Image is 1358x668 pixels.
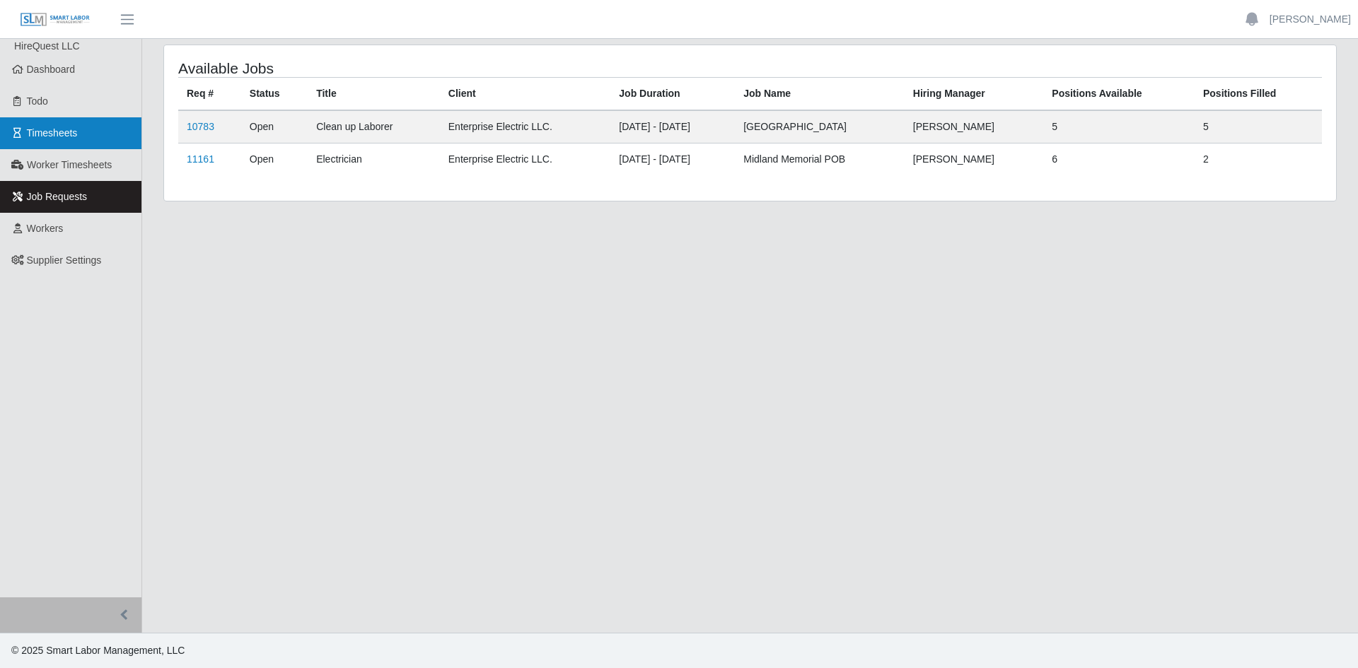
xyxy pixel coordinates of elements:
[11,645,185,656] span: © 2025 Smart Labor Management, LLC
[241,110,308,143] td: Open
[1043,110,1195,143] td: 5
[905,143,1043,176] td: [PERSON_NAME]
[27,254,102,266] span: Supplier Settings
[27,64,76,75] span: Dashboard
[14,40,80,52] span: HireQuest LLC
[1195,78,1322,111] th: Positions Filled
[440,143,611,176] td: Enterprise Electric LLC.
[905,78,1043,111] th: Hiring Manager
[735,110,905,143] td: [GEOGRAPHIC_DATA]
[308,110,440,143] td: Clean up Laborer
[27,127,78,139] span: Timesheets
[241,78,308,111] th: Status
[308,143,440,176] td: Electrician
[905,110,1043,143] td: [PERSON_NAME]
[1195,110,1322,143] td: 5
[610,143,735,176] td: [DATE] - [DATE]
[1195,143,1322,176] td: 2
[610,78,735,111] th: Job Duration
[20,12,91,28] img: SLM Logo
[610,110,735,143] td: [DATE] - [DATE]
[187,121,214,132] a: 10783
[27,159,112,170] span: Worker Timesheets
[440,110,611,143] td: Enterprise Electric LLC.
[735,143,905,176] td: Midland Memorial POB
[1270,12,1351,27] a: [PERSON_NAME]
[27,95,48,107] span: Todo
[308,78,440,111] th: Title
[178,78,241,111] th: Req #
[187,153,214,165] a: 11161
[27,223,64,234] span: Workers
[1043,143,1195,176] td: 6
[241,143,308,176] td: Open
[1043,78,1195,111] th: Positions Available
[27,191,88,202] span: Job Requests
[440,78,611,111] th: Client
[178,59,642,77] h4: Available Jobs
[735,78,905,111] th: Job Name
